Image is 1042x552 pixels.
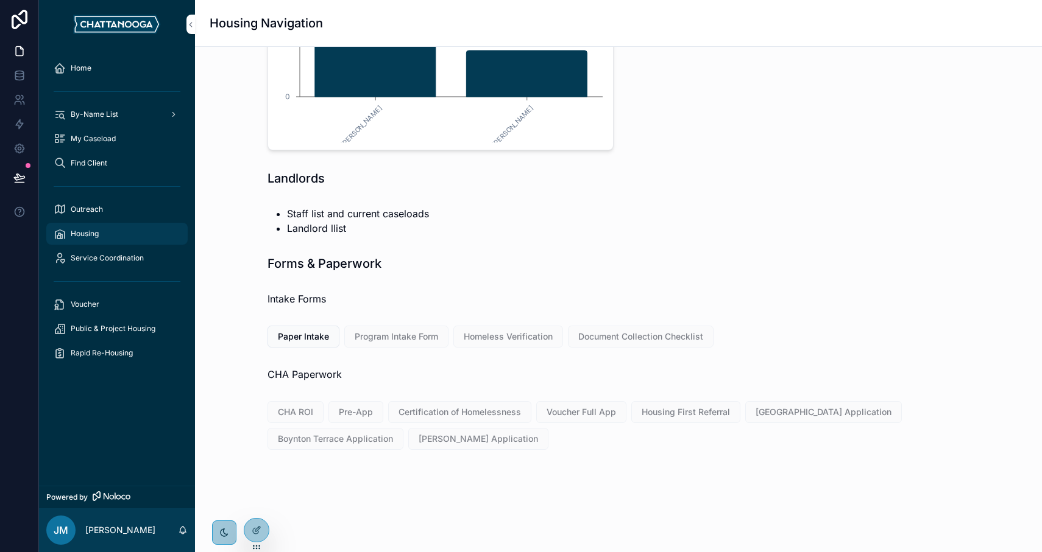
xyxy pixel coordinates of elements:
a: Public & Project Housing [46,318,188,340]
span: Home [71,63,91,73]
p: [PERSON_NAME] [85,524,155,536]
span: Public & Project Housing [71,324,155,334]
span: Outreach [71,204,103,214]
span: Paper Intake [278,330,329,343]
li: Landlord llist [287,221,969,236]
text: [PERSON_NAME] [491,104,536,149]
span: Rapid Re-Housing [71,348,133,358]
li: Staff list and current caseloads [287,206,969,221]
span: JM [54,523,68,537]
img: App logo [73,15,161,34]
span: Find Client [71,158,107,168]
span: Powered by [46,492,88,502]
a: My Caseload [46,128,188,150]
a: Rapid Re-Housing [46,342,188,364]
span: By-Name List [71,110,118,119]
span: My Caseload [71,134,116,144]
span: Voucher [71,299,99,309]
a: Outreach [46,198,188,220]
div: scrollable content [39,49,195,380]
span: Intake Forms [268,293,326,305]
a: Service Coordination [46,247,188,269]
tspan: 0 [285,92,290,101]
button: Paper Intake [268,326,339,348]
span: Housing [71,229,99,239]
a: Home [46,57,188,79]
a: Housing [46,223,188,245]
span: Service Coordination [71,253,144,263]
a: By-Name List [46,103,188,125]
a: Find Client [46,152,188,174]
a: Powered by [39,486,195,508]
span: CHA Paperwork [268,368,342,380]
h1: Landlords [268,170,325,187]
a: Voucher [46,293,188,315]
h1: Forms & Paperwork [268,255,381,272]
text: [PERSON_NAME] [339,104,384,149]
h1: Housing Navigation [210,15,323,32]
